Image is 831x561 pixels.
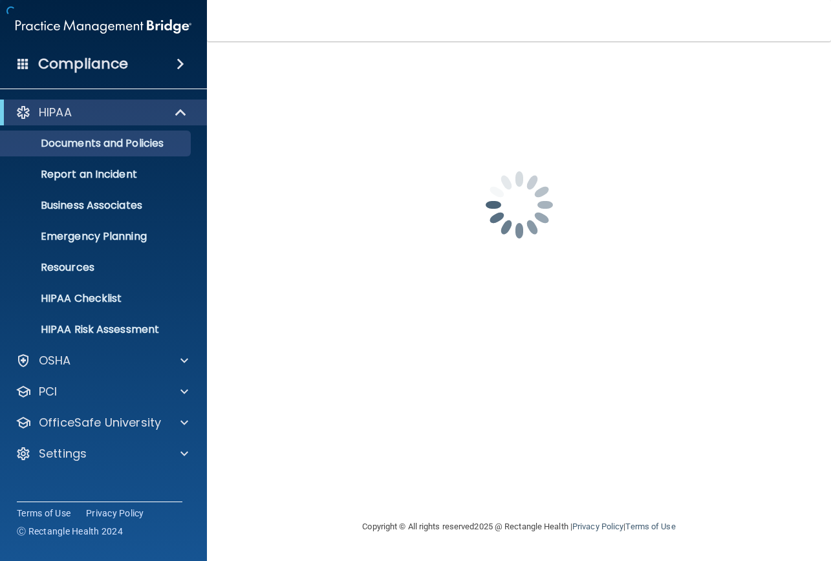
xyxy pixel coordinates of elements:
[455,140,584,270] img: spinner.e123f6fc.gif
[8,261,185,274] p: Resources
[625,522,675,531] a: Terms of Use
[8,230,185,243] p: Emergency Planning
[39,353,71,368] p: OSHA
[17,525,123,538] span: Ⓒ Rectangle Health 2024
[39,105,72,120] p: HIPAA
[16,105,188,120] a: HIPAA
[8,199,185,212] p: Business Associates
[16,14,191,39] img: PMB logo
[16,353,188,368] a: OSHA
[38,55,128,73] h4: Compliance
[17,507,70,520] a: Terms of Use
[86,507,144,520] a: Privacy Policy
[39,415,161,430] p: OfficeSafe University
[16,415,188,430] a: OfficeSafe University
[8,292,185,305] p: HIPAA Checklist
[8,323,185,336] p: HIPAA Risk Assessment
[283,506,755,547] div: Copyright © All rights reserved 2025 @ Rectangle Health | |
[572,522,623,531] a: Privacy Policy
[39,384,57,399] p: PCI
[39,446,87,461] p: Settings
[16,446,188,461] a: Settings
[16,384,188,399] a: PCI
[8,168,185,181] p: Report an Incident
[8,137,185,150] p: Documents and Policies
